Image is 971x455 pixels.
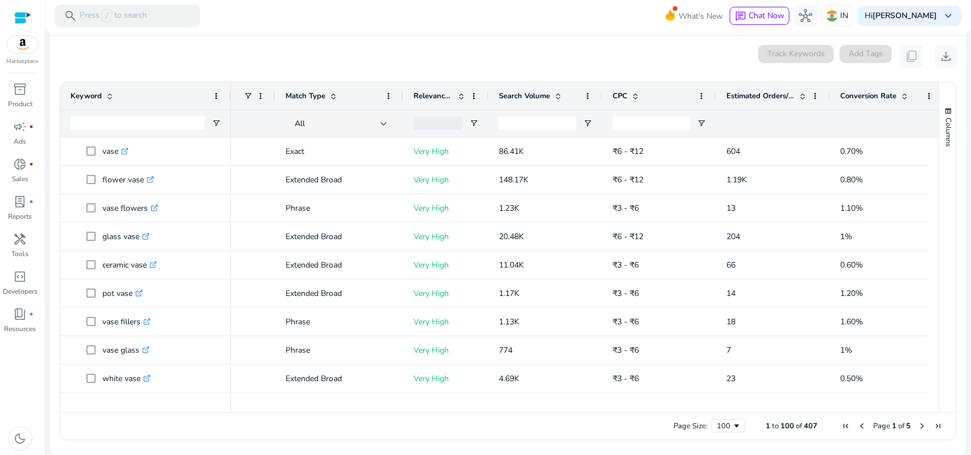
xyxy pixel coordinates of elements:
span: Estimated Orders/Month [726,91,795,101]
span: 604 [726,146,740,157]
span: to [772,421,779,431]
span: 20.48K [499,231,524,242]
p: vase [102,140,129,163]
p: Developers [3,286,38,297]
span: fiber_manual_record [30,199,34,204]
p: pot vase [102,282,143,305]
p: flowee vase [102,395,155,419]
p: Press to search [80,10,147,22]
span: Search Volume [499,91,550,101]
div: First Page [841,421,850,431]
span: 11.04K [499,260,524,270]
span: Conversion Rate [840,91,896,101]
div: Previous Page [857,421,866,431]
span: of [796,421,802,431]
p: flower vase [102,168,154,191]
p: IN [840,6,848,26]
span: fiber_manual_record [30,162,34,166]
span: 148.17K [499,174,528,185]
p: Phrase [286,310,393,333]
p: Very High [414,140,478,163]
span: ₹3 - ₹6 [613,260,639,270]
p: Sales [12,174,28,184]
span: 1.10% [840,203,863,214]
button: download [935,45,957,68]
button: Open Filter Menu [212,119,221,128]
p: Phrase [286,339,393,362]
span: What's New [679,6,723,26]
span: lab_profile [14,195,27,208]
span: ₹3 - ₹6 [613,288,639,299]
span: of [898,421,904,431]
span: 1.23K [499,203,519,214]
span: All [295,118,305,129]
span: 1.50% [840,402,863,412]
span: ₹6 - ₹12 [613,174,643,185]
p: Very High [414,282,478,305]
span: fiber_manual_record [30,124,34,129]
span: ₹6 - ₹12 [613,146,643,157]
input: Search Volume Filter Input [499,116,576,130]
input: Keyword Filter Input [71,116,205,130]
span: 7 [726,345,731,356]
p: white vase [102,367,151,390]
span: ₹3 - ₹6 [613,373,639,384]
div: Page Size [711,419,745,433]
span: 1.13K [499,316,519,327]
p: Phrase [286,197,393,220]
p: Hi [865,12,937,20]
span: Page [873,421,890,431]
p: Very High [414,197,478,220]
p: Very High [414,225,478,248]
div: Last Page [933,421,943,431]
span: 1.17K [499,288,519,299]
p: Very High [414,339,478,362]
p: Very High [414,367,478,390]
p: Extended Broad [286,168,393,191]
span: 0.80% [840,174,863,185]
span: dark_mode [14,432,27,445]
button: Open Filter Menu [469,119,478,128]
span: inventory_2 [14,82,27,96]
span: 1.19K [726,174,747,185]
p: Tools [12,249,29,259]
p: Very High [414,395,478,419]
p: glass vase [102,225,150,248]
span: 1.20% [840,288,863,299]
span: 66 [726,260,736,270]
span: ₹3 - ₹6 [613,402,639,412]
button: chatChat Now [730,7,790,25]
span: 100 [780,421,794,431]
p: Ads [14,136,27,147]
span: 1 [766,421,770,431]
span: Relevance Score [414,91,453,101]
p: Very High [414,310,478,333]
span: ₹3 - ₹6 [613,203,639,214]
span: 23 [726,373,736,384]
p: Extended Broad [286,367,393,390]
p: vase flowers [102,197,158,220]
span: search [64,9,77,23]
span: 204 [726,231,740,242]
span: 0.50% [840,373,863,384]
p: ceramic vase [102,253,157,277]
span: fiber_manual_record [30,312,34,316]
span: 86.41K [499,146,524,157]
img: amazon.svg [7,36,38,53]
p: Product [8,99,32,109]
span: download [939,49,953,63]
span: campaign [14,120,27,133]
span: 4.69K [499,373,519,384]
span: Keyword [71,91,102,101]
span: / [102,10,112,22]
span: ₹3 - ₹6 [613,345,639,356]
span: 18 [726,316,736,327]
span: 5 [906,421,911,431]
p: vase glass [102,339,150,362]
div: Next Page [918,421,927,431]
span: Match Type [286,91,325,101]
span: 1.60% [840,316,863,327]
b: [PERSON_NAME] [873,10,937,21]
span: Chat Now [749,10,784,21]
span: code_blocks [14,270,27,283]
